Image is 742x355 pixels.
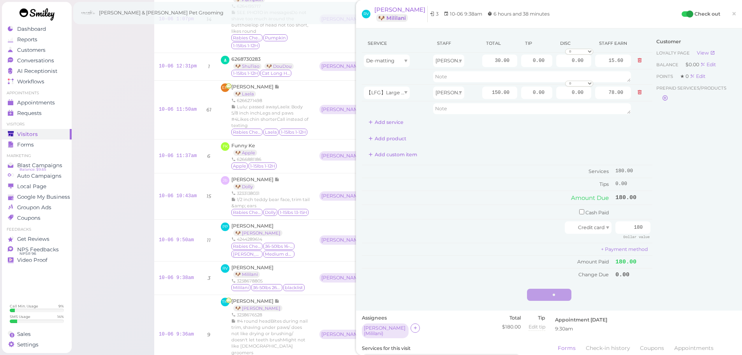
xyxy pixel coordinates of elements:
[159,237,194,243] a: 10-06 9:50am
[231,223,286,236] a: [PERSON_NAME] 🐶 [PERSON_NAME]
[321,64,364,69] div: [PERSON_NAME] ( DouDou, ShuTiao )
[260,70,291,77] span: Cat Long Hair
[231,70,259,77] span: 1-15lbs 1-12H
[57,314,64,319] div: 14 %
[231,284,250,291] span: Mililani
[231,278,305,284] div: 3238678805
[362,148,424,161] button: Add custom item
[374,6,428,22] a: [PERSON_NAME] 🐶 Mililani
[2,129,72,140] a: Visitors
[362,178,613,191] td: Tips
[17,215,41,221] span: Coupons
[362,165,613,178] td: Services
[17,173,62,179] span: Auto Campaigns
[263,209,277,216] span: Dolly
[321,107,364,112] div: [PERSON_NAME] ( Laela )
[374,6,425,13] span: [PERSON_NAME]
[376,14,408,22] a: 🐶 Mililani
[10,314,30,319] div: SMS Usage
[159,332,194,337] a: 10-06 9:36am
[231,143,255,148] span: Funny Ke
[208,64,210,69] i: 1
[615,259,636,265] span: 180.00
[207,153,210,159] i: 6
[231,104,308,128] span: Lulu: passed awayLaela: Body 5/8 inch inchLegs and paws #4Likes chin shorterCall instead of texting
[17,141,34,148] span: Forms
[231,42,259,49] span: 1-15lbs 1-12H
[231,177,280,189] a: [PERSON_NAME] 🐶 Dolly
[159,64,197,69] a: 10-06 12:31pm
[159,275,194,281] a: 10-06 9:38am
[362,345,545,352] label: Services for this visit
[221,298,229,306] span: TM
[321,275,364,281] div: [PERSON_NAME] ( Mililani )
[319,330,368,340] div: [PERSON_NAME] ([PERSON_NAME])
[2,76,72,87] a: Workflows
[656,50,691,56] span: Loyalty page
[731,8,737,19] span: ×
[2,160,72,171] a: Blast Campaigns Balance: $9.65
[593,34,633,53] th: Staff earn
[17,341,39,348] span: Settings
[2,108,72,118] a: Requests
[321,153,364,159] div: [PERSON_NAME] ( Apple )
[17,36,37,43] span: Reports
[554,34,593,53] th: Discount
[578,224,605,230] span: Credit card
[99,2,224,24] span: [PERSON_NAME] & [PERSON_NAME] Pet Grooming
[2,213,72,223] a: Coupons
[2,24,72,34] a: Dashboard
[251,284,282,291] span: 36-50lbs 26H or more
[231,243,263,250] span: Rabies Checked
[279,129,307,136] span: 1-15lbs 1-12H
[17,110,42,117] span: Requests
[231,223,273,229] span: [PERSON_NAME]
[319,273,368,283] div: [PERSON_NAME] (Mililani)
[613,178,652,191] td: 0.00
[436,11,439,17] span: 3
[233,150,257,156] a: 🐶 Apple
[2,234,72,244] a: Get Reviews
[264,63,294,69] a: 🐶 DouDou
[17,246,59,253] span: NPS Feedbacks
[231,143,261,155] a: Funny Ke 🐶 Apple
[231,97,310,104] div: 6266271498
[619,234,650,240] div: Dollar value
[231,56,298,69] a: 6268730283 🐶 ShuTiao 🐶 DouDou
[249,162,277,170] span: 1-15lbs 1-12H
[2,329,72,339] a: Sales
[58,304,64,309] div: 9 %
[17,131,38,138] span: Visitors
[206,193,211,199] i: 15
[231,156,277,162] div: 6266881186
[207,332,210,337] i: 9
[233,305,282,311] a: 🐶 [PERSON_NAME]
[221,83,229,92] span: EM
[319,235,368,245] div: [PERSON_NAME] ([PERSON_NAME])
[17,26,46,32] span: Dashboard
[578,272,609,277] span: Change Due
[319,105,368,115] div: [PERSON_NAME] (Laela)
[233,184,255,190] a: 🐶 Dolly
[275,298,280,304] span: Note
[690,73,705,79] a: Edit
[442,10,484,18] li: 10-06 9:38am
[319,191,368,201] div: [PERSON_NAME] (Dolly)
[485,10,552,18] li: 6 hours and 38 minutes
[700,62,716,67] a: Edit
[364,325,407,336] div: [PERSON_NAME] ( Mililani )
[231,197,310,208] span: 1/2 inch teddy bear face, trim tail &amp; ears
[366,58,395,64] span: De-matting
[231,209,263,216] span: Rabies Checked
[601,246,648,252] a: + Payment method
[231,251,263,258] span: Luna
[502,314,521,321] label: Total
[159,193,197,199] a: 10-06 10:43am
[231,162,248,170] span: Apple
[435,58,477,64] span: [PERSON_NAME]
[656,84,726,92] span: Prepaid services/products
[17,99,55,106] span: Appointments
[571,194,609,201] span: Amount Due
[231,318,308,355] span: #4 round headBites during nail trim, shaving under paws/ does not like drying or brushing/ doesn'...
